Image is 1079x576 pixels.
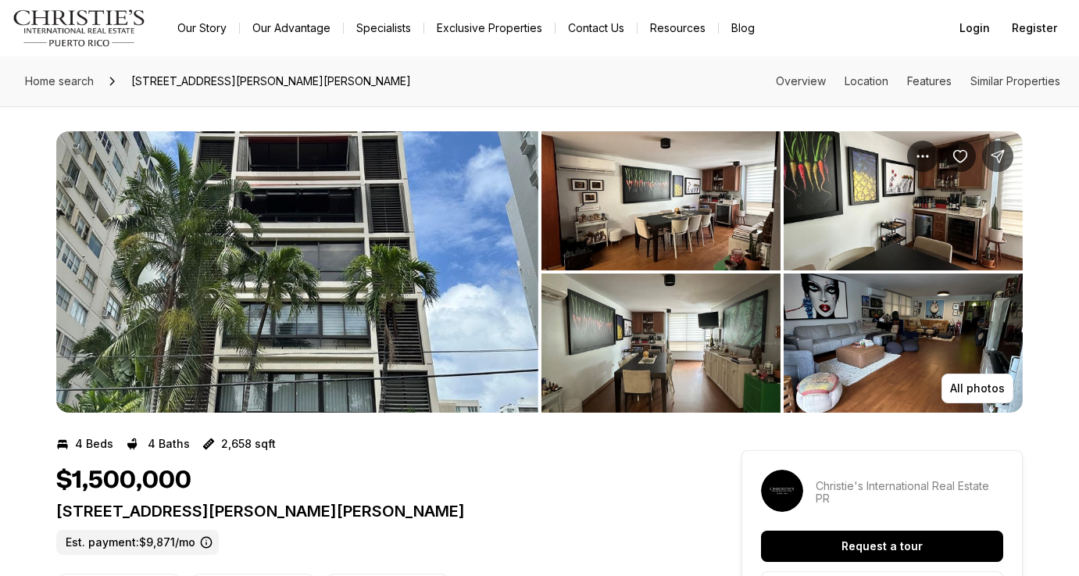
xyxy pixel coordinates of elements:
[165,17,239,39] a: Our Story
[13,9,146,47] img: logo
[784,274,1023,413] button: View image gallery
[56,466,191,496] h1: $1,500,000
[25,74,94,88] span: Home search
[959,22,990,34] span: Login
[56,131,1023,413] div: Listing Photos
[841,540,923,553] p: Request a tour
[56,502,685,521] p: [STREET_ADDRESS][PERSON_NAME][PERSON_NAME]
[950,13,999,44] button: Login
[776,75,1060,88] nav: Page section menu
[982,141,1013,172] button: Share Property: 1307 AVENIDA MAGDALENA #2
[19,69,100,94] a: Home search
[950,382,1005,395] p: All photos
[719,17,767,39] a: Blog
[240,17,343,39] a: Our Advantage
[845,74,888,88] a: Skip to: Location
[126,431,190,456] button: 4 Baths
[945,141,976,172] button: Save Property: 1307 AVENIDA MAGDALENA #2
[344,17,423,39] a: Specialists
[541,131,1024,413] li: 2 of 4
[638,17,718,39] a: Resources
[125,69,417,94] span: [STREET_ADDRESS][PERSON_NAME][PERSON_NAME]
[221,438,276,450] p: 2,658 sqft
[56,530,219,555] label: Est. payment: $9,871/mo
[541,274,781,413] button: View image gallery
[541,131,781,270] button: View image gallery
[148,438,190,450] p: 4 Baths
[556,17,637,39] button: Contact Us
[907,74,952,88] a: Skip to: Features
[816,480,1003,505] p: Christie's International Real Estate PR
[784,131,1023,270] button: View image gallery
[424,17,555,39] a: Exclusive Properties
[907,141,938,172] button: Property options
[56,131,538,413] button: View image gallery
[941,374,1013,403] button: All photos
[970,74,1060,88] a: Skip to: Similar Properties
[761,531,1003,562] button: Request a tour
[1012,22,1057,34] span: Register
[56,131,538,413] li: 1 of 4
[776,74,826,88] a: Skip to: Overview
[1002,13,1066,44] button: Register
[75,438,113,450] p: 4 Beds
